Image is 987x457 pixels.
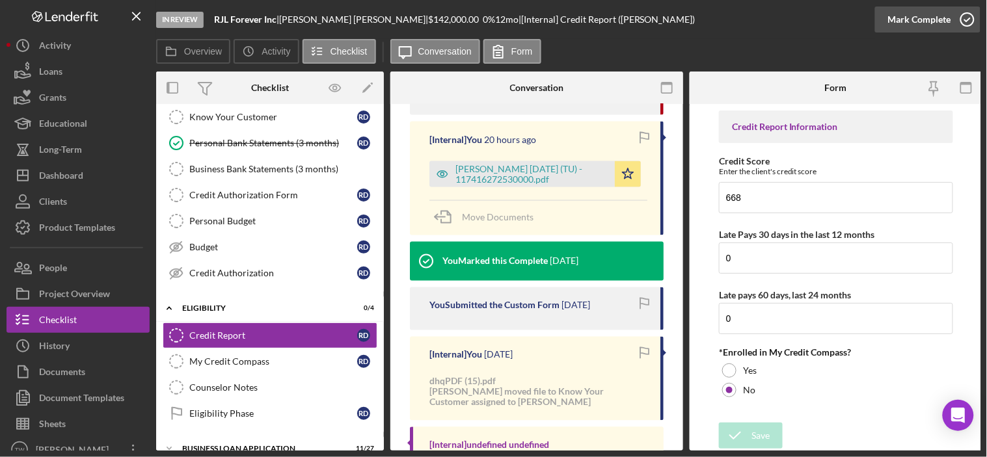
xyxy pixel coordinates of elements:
[156,12,204,28] div: In Review
[357,189,370,202] div: R D
[7,385,150,411] button: Document Templates
[39,333,70,362] div: History
[163,234,377,260] a: BudgetRD
[7,189,150,215] button: Clients
[357,267,370,280] div: R D
[7,307,150,333] button: Checklist
[719,166,953,176] div: Enter the client's credit score
[719,423,783,449] button: Save
[163,400,377,426] a: Eligibility PhaseRD
[719,155,770,166] label: Credit Score
[429,376,641,387] div: dhqPDF (15).pdf
[39,137,82,166] div: Long-Term
[719,229,875,240] label: Late Pays 30 days in the last 12 months
[39,59,62,88] div: Loans
[511,46,533,57] label: Form
[7,85,150,111] button: Grants
[39,85,66,114] div: Grants
[189,216,357,226] div: Personal Budget
[39,215,115,244] div: Product Templates
[163,348,377,374] a: My Credit CompassRD
[550,256,578,267] time: 2025-07-21 20:16
[214,14,279,25] div: |
[418,46,472,57] label: Conversation
[428,14,483,25] div: $142,000.00
[743,385,755,395] label: No
[7,255,150,281] button: People
[357,111,370,124] div: R D
[351,304,374,312] div: 0 / 4
[357,407,370,420] div: R D
[719,347,953,358] div: *Enrolled in My Credit Compass?
[719,289,852,300] label: Late pays 60 days, last 24 months
[7,33,150,59] button: Activity
[751,423,770,449] div: Save
[429,161,641,187] button: [PERSON_NAME] [DATE] (TU) - 117416272530000.pdf
[429,350,482,360] div: [Internal] You
[357,215,370,228] div: R D
[429,387,641,408] div: [PERSON_NAME] moved file to Know Your Customer assigned to [PERSON_NAME]
[357,355,370,368] div: R D
[732,122,940,132] div: Credit Report Information
[495,14,519,25] div: 12 mo
[189,112,357,122] div: Know Your Customer
[331,46,368,57] label: Checklist
[7,411,150,437] button: Sheets
[163,208,377,234] a: Personal BudgetRD
[39,163,83,192] div: Dashboard
[234,39,299,64] button: Activity
[15,447,25,454] text: TW
[39,281,110,310] div: Project Overview
[39,111,87,140] div: Educational
[7,281,150,307] button: Project Overview
[519,14,696,25] div: | [Internal] Credit Report ([PERSON_NAME])
[875,7,980,33] button: Mark Complete
[390,39,481,64] button: Conversation
[7,215,150,241] button: Product Templates
[7,111,150,137] button: Educational
[156,39,230,64] button: Overview
[262,46,290,57] label: Activity
[189,242,357,252] div: Budget
[163,322,377,348] a: Credit ReportRD
[182,445,342,452] div: BUSINESS LOAN APPLICATION
[7,137,150,163] button: Long-Term
[462,211,534,222] span: Move Documents
[7,59,150,85] button: Loans
[189,382,377,393] div: Counselor Notes
[429,300,560,311] div: You Submitted the Custom Form
[39,411,66,440] div: Sheets
[442,256,548,267] div: You Marked this Complete
[163,156,377,182] a: Business Bank Statements (3 months)
[39,33,71,62] div: Activity
[303,39,376,64] button: Checklist
[163,182,377,208] a: Credit Authorization FormRD
[743,365,757,376] label: Yes
[39,385,124,414] div: Document Templates
[357,329,370,342] div: R D
[429,135,482,145] div: [Internal] You
[7,333,150,359] button: History
[429,201,547,233] button: Move Documents
[39,307,77,336] div: Checklist
[357,137,370,150] div: R D
[7,359,150,385] a: Documents
[163,374,377,400] a: Counselor Notes
[189,330,357,341] div: Credit Report
[39,255,67,284] div: People
[189,138,357,148] div: Personal Bank Statements (3 months)
[510,83,564,93] div: Conversation
[184,46,222,57] label: Overview
[189,408,357,419] div: Eligibility Phase
[189,268,357,278] div: Credit Authorization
